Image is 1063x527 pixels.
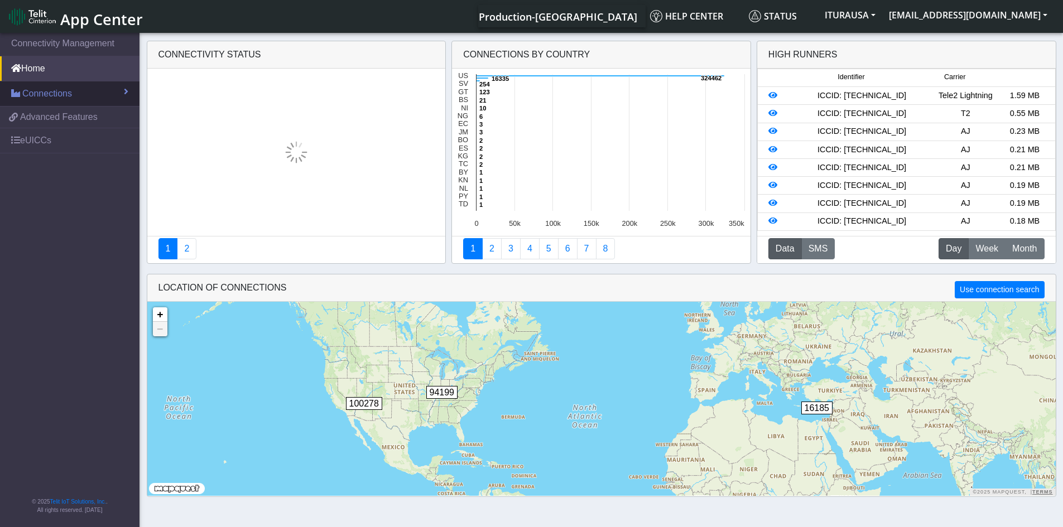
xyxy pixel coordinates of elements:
a: Status [744,5,818,27]
img: status.svg [749,10,761,22]
span: 94199 [426,386,458,399]
text: 50k [509,219,521,228]
text: 1 [479,201,483,208]
a: Not Connected for 30 days [596,238,615,259]
text: 3 [479,129,483,136]
text: 1 [479,169,483,176]
div: LOCATION OF CONNECTIONS [147,274,1056,302]
span: Production-[GEOGRAPHIC_DATA] [479,10,637,23]
text: 350k [729,219,744,228]
button: SMS [801,238,835,259]
div: ICCID: [TECHNICAL_ID] [788,108,936,120]
text: 2 [479,153,483,160]
span: Help center [650,10,723,22]
span: Advanced Features [20,110,98,124]
a: Help center [646,5,744,27]
text: JM [459,128,468,136]
text: 0 [475,219,479,228]
text: 2 [479,145,483,152]
text: BS [459,95,468,104]
div: ICCID: [TECHNICAL_ID] [788,197,936,210]
text: 1 [479,194,483,200]
text: 21 [479,97,486,104]
text: 300k [699,219,714,228]
div: Connections By Country [452,41,751,69]
text: GT [458,88,468,96]
div: ICCID: [TECHNICAL_ID] [788,215,936,228]
a: Carrier [482,238,502,259]
text: EC [458,119,468,128]
button: ITURAUSA [818,5,882,25]
div: 0.18 MB [995,215,1054,228]
a: Terms [1032,489,1053,495]
text: 16335 [492,75,509,82]
button: Month [1005,238,1044,259]
div: ICCID: [TECHNICAL_ID] [788,90,936,102]
text: KG [458,152,469,160]
text: 123 [479,89,490,95]
a: Connections By Country [463,238,483,259]
div: AJ [936,144,995,156]
div: ICCID: [TECHNICAL_ID] [788,162,936,174]
text: NG [458,112,468,120]
nav: Summary paging [463,238,739,259]
text: 3 [479,121,483,128]
div: AJ [936,215,995,228]
div: Tele2 Lightning [936,90,995,102]
span: 100278 [346,397,382,410]
div: T2 [936,108,995,120]
text: BY [459,168,469,176]
text: 2 [479,161,483,168]
text: 1 [479,185,483,192]
text: TD [459,200,468,208]
button: Week [968,238,1006,259]
text: NL [459,184,468,192]
div: 0.21 MB [995,162,1054,174]
text: 6 [479,113,483,120]
span: Week [975,242,998,255]
div: 0.23 MB [995,125,1054,138]
a: Zoom out [153,322,167,336]
div: 0.19 MB [995,180,1054,192]
button: Data [768,238,802,259]
a: 14 Days Trend [558,238,578,259]
a: Connectivity status [158,238,178,259]
text: 324462 [701,75,722,81]
a: Zoom in [153,307,167,322]
nav: Summary paging [158,238,435,259]
span: 16185 [801,402,833,414]
a: App Center [9,4,141,28]
text: KN [458,176,468,184]
text: 2 [479,137,483,144]
a: Usage by Carrier [539,238,559,259]
span: Identifier [838,72,864,83]
span: App Center [60,9,143,30]
text: TC [459,159,468,168]
div: ICCID: [TECHNICAL_ID] [788,125,936,138]
a: Deployment status [177,238,196,259]
button: Day [939,238,969,259]
text: ES [459,144,468,152]
div: 0.19 MB [995,197,1054,210]
a: Telit IoT Solutions, Inc. [50,499,106,505]
text: 200k [622,219,638,228]
text: BO [458,136,469,144]
text: 1 [479,177,483,184]
img: knowledge.svg [650,10,662,22]
div: AJ [936,197,995,210]
a: Your current platform instance [478,5,637,27]
span: Status [749,10,797,22]
div: 1.59 MB [995,90,1054,102]
div: ICCID: [TECHNICAL_ID] [788,144,936,156]
div: ICCID: [TECHNICAL_ID] [788,180,936,192]
div: Connectivity status [147,41,446,69]
text: SV [459,79,469,88]
text: 10 [479,105,486,112]
text: PY [459,192,469,200]
img: logo-telit-cinterion-gw-new.png [9,8,56,26]
a: Zero Session [577,238,597,259]
span: Month [1012,242,1037,255]
text: 100k [545,219,561,228]
a: Connections By Carrier [520,238,540,259]
div: 0.55 MB [995,108,1054,120]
